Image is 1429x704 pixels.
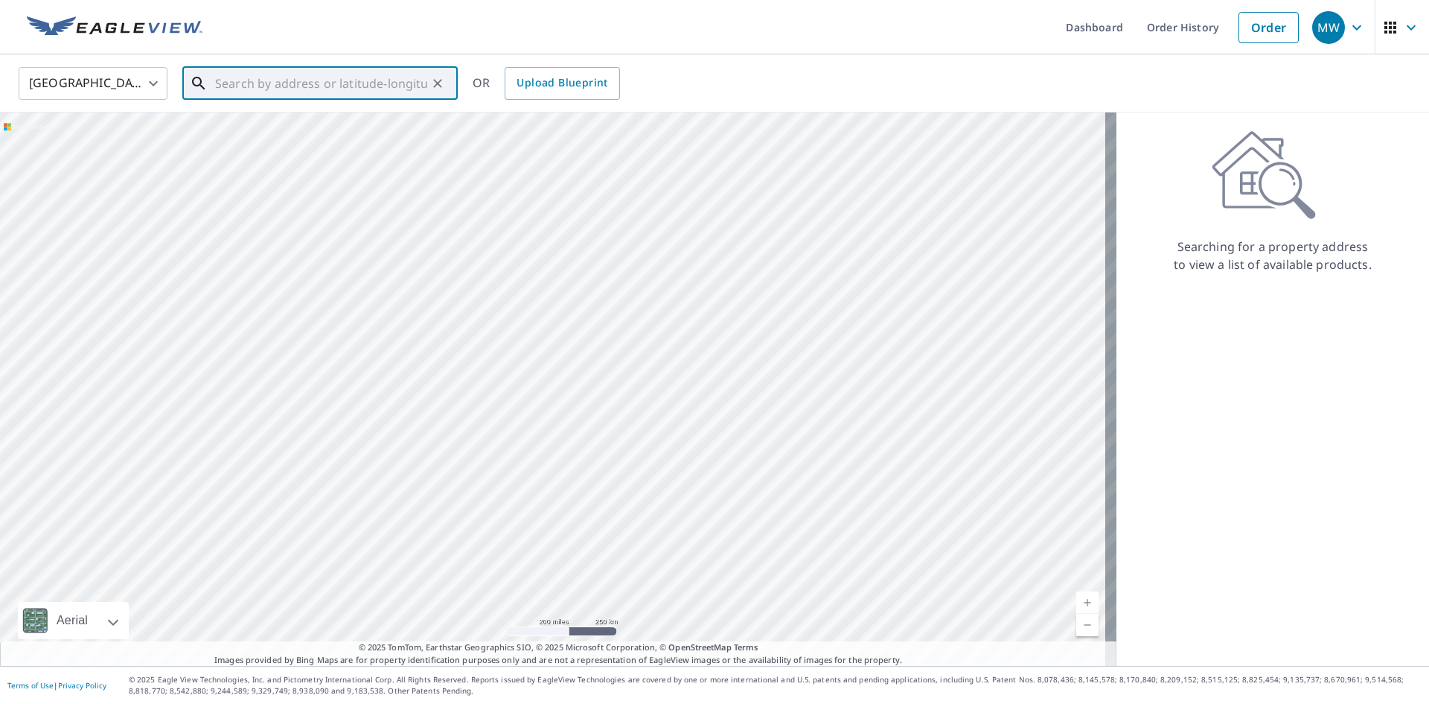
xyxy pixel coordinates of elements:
[7,680,54,691] a: Terms of Use
[7,681,106,690] p: |
[734,641,758,653] a: Terms
[505,67,619,100] a: Upload Blueprint
[1076,614,1099,636] a: Current Level 5, Zoom Out
[129,674,1422,697] p: © 2025 Eagle View Technologies, Inc. and Pictometry International Corp. All Rights Reserved. Repo...
[668,641,731,653] a: OpenStreetMap
[1312,11,1345,44] div: MW
[215,63,427,104] input: Search by address or latitude-longitude
[19,63,167,104] div: [GEOGRAPHIC_DATA]
[18,602,129,639] div: Aerial
[27,16,202,39] img: EV Logo
[1076,592,1099,614] a: Current Level 5, Zoom In
[427,73,448,94] button: Clear
[58,680,106,691] a: Privacy Policy
[359,641,758,654] span: © 2025 TomTom, Earthstar Geographics SIO, © 2025 Microsoft Corporation, ©
[517,74,607,92] span: Upload Blueprint
[473,67,620,100] div: OR
[1238,12,1299,43] a: Order
[1173,238,1372,273] p: Searching for a property address to view a list of available products.
[52,602,92,639] div: Aerial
